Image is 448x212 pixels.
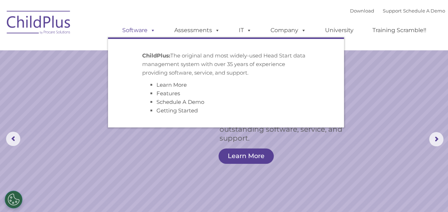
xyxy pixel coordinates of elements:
[156,90,180,97] a: Features
[318,23,361,37] a: University
[5,191,22,208] button: Cookies Settings
[99,47,121,52] span: Last name
[142,52,170,59] strong: ChildPlus:
[156,81,187,88] a: Learn More
[99,76,129,82] span: Phone number
[365,23,433,37] a: Training Scramble!!
[412,178,448,212] iframe: Chat Widget
[167,23,227,37] a: Assessments
[156,107,198,114] a: Getting Started
[403,8,445,14] a: Schedule A Demo
[156,99,204,105] a: Schedule A Demo
[3,6,74,41] img: ChildPlus by Procare Solutions
[383,8,402,14] a: Support
[350,8,445,14] font: |
[115,23,163,37] a: Software
[232,23,259,37] a: IT
[263,23,313,37] a: Company
[350,8,374,14] a: Download
[142,51,310,77] p: The original and most widely-used Head Start data management system with over 35 years of experie...
[218,148,274,164] a: Learn More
